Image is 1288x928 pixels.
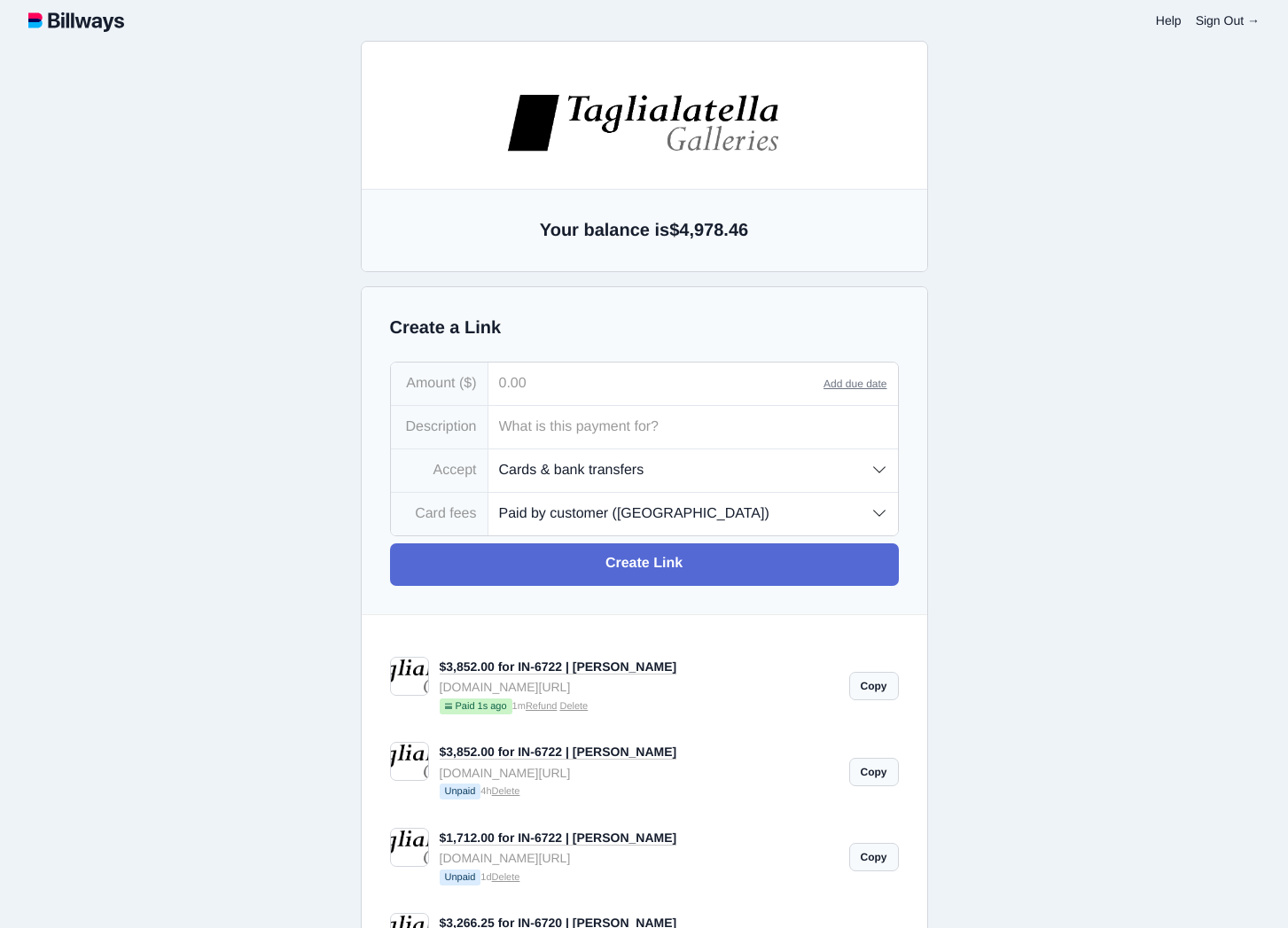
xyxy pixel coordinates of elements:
img: images%2Flogos%2FNHEjR4F79tOipA5cvDi8LzgAg5H3-logo.jpg [505,92,784,153]
a: Copy [849,843,899,871]
a: $1,712.00 for IN-6722 | [PERSON_NAME] [440,831,677,846]
div: Description [391,406,488,448]
input: What is this payment for? [488,406,898,448]
a: Create Link [390,543,899,586]
span: $4,978.46 [669,221,748,240]
a: Delete [559,701,588,712]
div: Card fees [391,493,488,535]
span: Paid 1s ago [440,698,512,714]
input: 0.00 [488,363,824,405]
div: Amount ($) [391,363,488,405]
div: [DOMAIN_NAME][URL] [440,677,839,697]
a: Copy [849,672,899,700]
div: [DOMAIN_NAME][URL] [440,848,839,868]
div: Accept [391,449,488,492]
a: $3,852.00 for IN-6722 | [PERSON_NAME] [440,659,677,675]
h2: Your balance is [390,218,899,243]
a: Add due date [824,378,886,390]
div: [DOMAIN_NAME][URL] [440,763,839,783]
span: Unpaid [440,870,481,885]
img: logotype.svg [28,9,124,32]
small: 1m [440,698,839,716]
h2: Create a Link [390,316,899,340]
small: 1d [440,870,839,887]
a: Sign Out [1196,13,1260,27]
a: $3,852.00 for IN-6722 | [PERSON_NAME] [440,745,677,760]
a: Copy [849,758,899,786]
small: 4h [440,784,839,801]
a: Delete [492,872,520,883]
a: Help [1156,13,1182,27]
span: Unpaid [440,784,481,799]
a: Delete [492,786,520,797]
a: Refund [526,701,557,712]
